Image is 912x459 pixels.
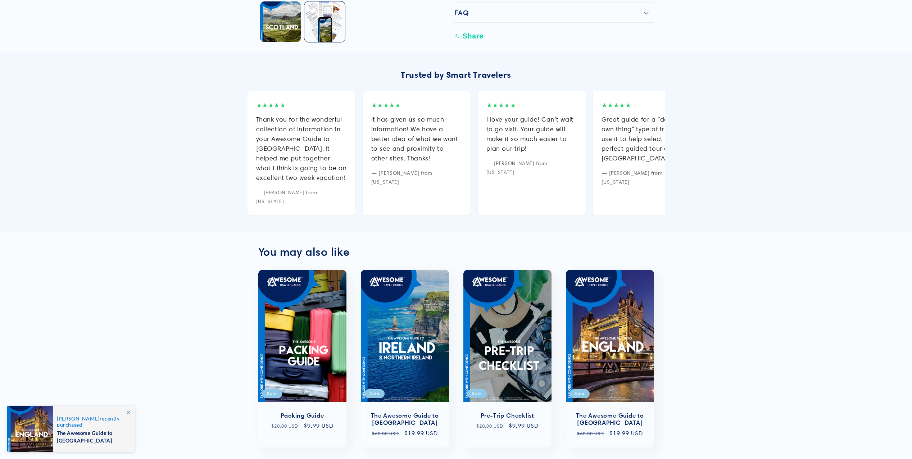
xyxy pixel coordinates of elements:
[371,169,462,187] div: — [PERSON_NAME] from [US_STATE]
[371,114,462,163] div: It has given us so much information! We have a better idea of what we want to see and proximity t...
[602,100,692,111] div: ★★★★★
[256,114,347,182] div: Thank you for the wonderful collection of information in your Awesome Guide to [GEOGRAPHIC_DATA]....
[304,1,345,42] button: Load image 2 in gallery view
[57,415,100,422] span: [PERSON_NAME]
[258,245,654,259] h2: You may also like
[602,169,692,187] div: — [PERSON_NAME] from [US_STATE]
[602,114,692,163] div: Great guide for a "do your own thing" type of trip. I'll use it to help select the perfect guided...
[260,1,301,42] button: Load image 1 in gallery view
[266,412,339,419] a: Packing Guide
[248,67,665,82] div: Trusted by Smart Travelers
[256,188,347,206] div: — [PERSON_NAME] from [US_STATE]
[573,412,647,427] a: The Awesome Guide to [GEOGRAPHIC_DATA]
[486,100,577,111] div: ★★★★★
[371,100,462,111] div: ★★★★★
[454,3,654,22] summary: FAQ
[471,412,544,419] a: Pre-Trip Checklist
[454,8,469,17] h2: FAQ
[57,428,127,444] span: The Awesome Guide to [GEOGRAPHIC_DATA]
[486,114,577,153] div: I love your guide! Can't wait to go visit. Your guide will make it so much easier to plan our trip!
[486,159,577,177] div: — [PERSON_NAME] from [US_STATE]
[454,28,486,44] button: Share
[368,412,442,427] a: The Awesome Guide to [GEOGRAPHIC_DATA]
[57,415,127,428] span: recently purchased
[256,100,347,111] div: ★★★★★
